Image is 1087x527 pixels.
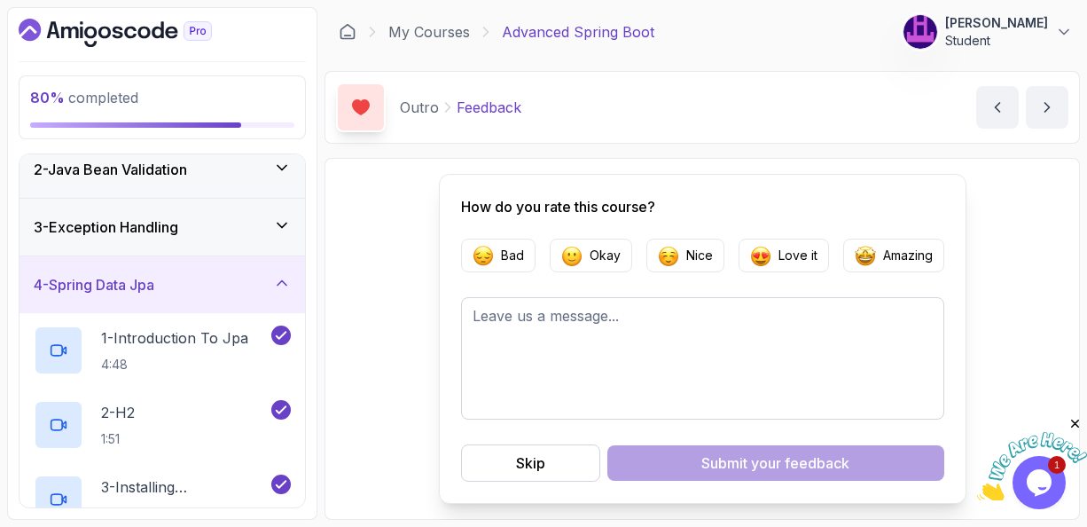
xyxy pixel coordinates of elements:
p: 3 - Installing Dependencies [101,476,268,498]
img: Feedback Emojie [473,245,494,266]
p: Love it [778,247,817,264]
button: Submit your feedback [607,445,944,481]
span: 80 % [30,89,65,106]
p: 4:48 [101,356,248,374]
button: 2-H21:51 [34,400,291,450]
img: Feedback Emojie [658,245,679,266]
p: Feedback [457,97,521,118]
p: Outro [400,97,439,118]
button: 1-Introduction To Jpa4:48 [34,326,291,375]
p: Okay [590,247,621,264]
button: Feedback EmojieAmazing [843,239,944,272]
iframe: chat widget [977,416,1087,500]
p: 1 - Introduction To Jpa [101,327,248,349]
button: Feedback EmojieOkay [550,239,632,272]
button: Feedback EmojieNice [646,239,724,272]
span: your feedback [751,452,849,474]
button: next content [1026,86,1068,129]
p: 2:01 [101,505,268,523]
h3: 3 - Exception Handling [34,216,178,238]
span: completed [30,89,138,106]
p: [PERSON_NAME] [945,14,1048,32]
button: 3-Exception Handling [20,199,305,256]
img: Feedback Emojie [750,245,771,266]
p: Amazing [883,247,933,264]
p: Student [945,32,1048,50]
button: user profile image[PERSON_NAME]Student [903,14,1073,50]
a: Dashboard [19,19,253,47]
button: 3-Installing Dependencies2:01 [34,475,291,524]
p: Advanced Spring Boot [502,21,654,43]
p: How do you rate this course? [461,196,944,217]
button: previous content [976,86,1019,129]
h3: 4 - Spring Data Jpa [34,274,154,295]
a: Dashboard [339,23,356,41]
p: 1:51 [101,430,135,448]
a: My Courses [388,21,470,43]
div: Submit [701,452,849,474]
h3: 2 - Java Bean Validation [34,159,187,180]
p: 2 - H2 [101,402,135,423]
img: user profile image [903,15,937,49]
button: 4-Spring Data Jpa [20,256,305,313]
button: 2-Java Bean Validation [20,141,305,198]
button: Feedback EmojieBad [461,239,536,272]
div: Skip [516,452,545,474]
img: Feedback Emojie [855,245,876,266]
p: Bad [501,247,524,264]
img: Feedback Emojie [561,245,583,266]
p: Nice [686,247,713,264]
button: Skip [461,444,600,482]
button: Feedback EmojieLove it [739,239,829,272]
